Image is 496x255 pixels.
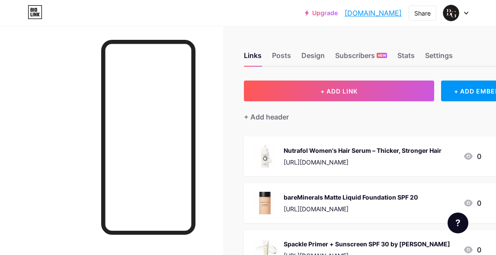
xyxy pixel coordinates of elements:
div: Spackle Primer + Sunscreen SPF 30 by [PERSON_NAME] [284,239,450,249]
img: Nutrafol Women's Hair Serum – Thicker, Stronger Hair [254,145,277,168]
img: bareMinerals Matte Liquid Foundation SPF 20 [254,192,277,214]
div: + Add header [244,112,289,122]
div: Settings [425,50,453,66]
span: + ADD LINK [320,87,358,95]
div: Design [301,50,325,66]
div: Subscribers [335,50,387,66]
div: Nutrafol Women's Hair Serum – Thicker, Stronger Hair [284,146,442,155]
div: [URL][DOMAIN_NAME] [284,204,418,213]
img: brief690 [443,5,459,21]
div: 0 [463,245,481,255]
div: [URL][DOMAIN_NAME] [284,158,442,167]
div: 0 [463,151,481,161]
button: + ADD LINK [244,81,434,101]
span: NEW [378,53,386,58]
div: 0 [463,198,481,208]
a: Upgrade [305,10,338,16]
div: Share [414,9,431,18]
div: bareMinerals Matte Liquid Foundation SPF 20 [284,193,418,202]
div: Stats [397,50,415,66]
div: Links [244,50,262,66]
div: Posts [272,50,291,66]
a: [DOMAIN_NAME] [345,8,402,18]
